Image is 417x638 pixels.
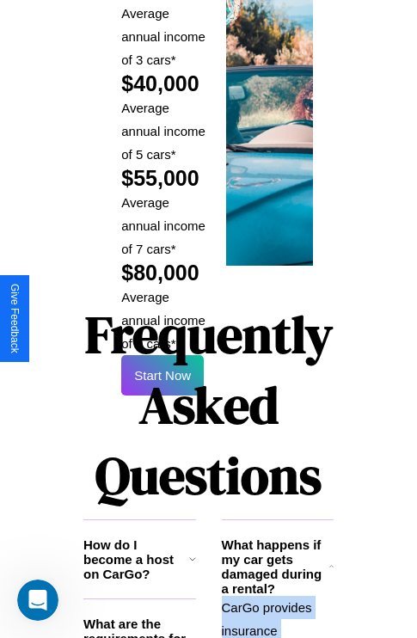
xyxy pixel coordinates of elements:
p: Average annual income of 5 cars* [121,96,208,166]
p: Average annual income of 3 cars* [121,2,208,71]
iframe: Intercom live chat [17,580,58,621]
p: Average annual income of 9 cars* [121,285,208,355]
p: Average annual income of 7 cars* [121,191,208,261]
button: Start Now [121,355,204,396]
h2: $80,000 [121,261,208,285]
h3: What happens if my car gets damaged during a rental? [222,537,329,596]
div: Give Feedback [9,284,21,353]
h2: $55,000 [121,166,208,191]
h1: Frequently Asked Questions [83,291,334,519]
h3: How do I become a host on CarGo? [83,537,189,581]
h2: $40,000 [121,71,208,96]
